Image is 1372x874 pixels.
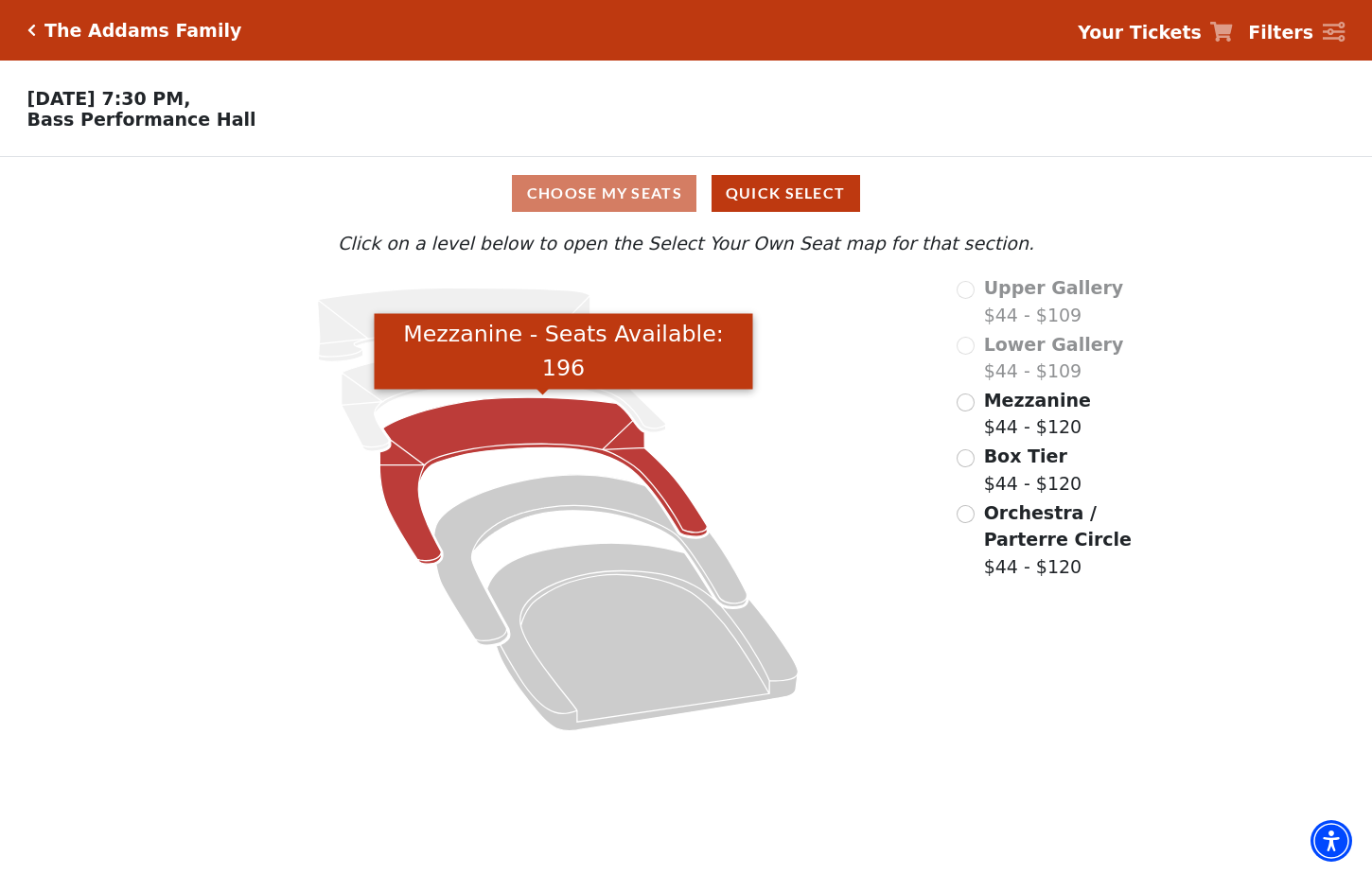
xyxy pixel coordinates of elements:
div: Accessibility Menu [1310,820,1352,862]
label: $44 - $109 [984,274,1124,328]
span: Upper Gallery [984,277,1124,298]
input: Mezzanine$44 - $120 [957,393,975,411]
p: Click on a level below to open the Select Your Own Seat map for that section. [185,230,1187,257]
label: $44 - $120 [984,387,1091,441]
path: Orchestra / Parterre Circle - Seats Available: 102 [486,543,798,730]
button: Quick Select [712,175,860,212]
h5: The Addams Family [44,20,241,42]
a: Click here to go back to filters [27,24,36,37]
input: Orchestra / Parterre Circle$44 - $120 [957,505,975,523]
strong: Filters [1248,22,1313,43]
label: $44 - $120 [984,443,1082,497]
a: Filters [1248,19,1345,46]
div: Mezzanine - Seats Available: 196 [375,313,753,390]
span: Mezzanine [984,390,1091,411]
a: Your Tickets [1078,19,1233,46]
span: Lower Gallery [984,334,1124,355]
input: Box Tier$44 - $120 [957,449,975,467]
path: Upper Gallery - Seats Available: 0 [317,288,624,362]
strong: Your Tickets [1078,22,1202,43]
label: $44 - $109 [984,331,1124,385]
span: Orchestra / Parterre Circle [984,502,1132,551]
span: Box Tier [984,446,1067,466]
label: $44 - $120 [984,499,1187,581]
